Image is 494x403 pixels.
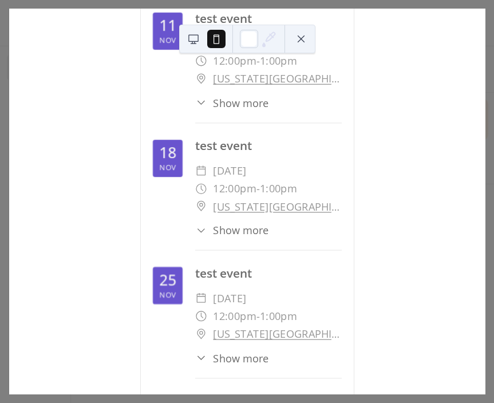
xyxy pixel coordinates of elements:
span: Show more [213,223,269,238]
div: Nov [160,164,176,171]
span: 1:00pm [260,180,297,197]
span: Show more [213,350,269,366]
span: 1:00pm [260,52,297,70]
div: ​ [195,162,207,180]
span: 1:00pm [260,307,297,325]
a: [US_STATE][GEOGRAPHIC_DATA], [GEOGRAPHIC_DATA] [213,197,342,215]
div: ​ [195,325,207,343]
div: ​ [195,350,207,366]
div: ​ [195,197,207,215]
a: [US_STATE][GEOGRAPHIC_DATA], [GEOGRAPHIC_DATA] [213,325,342,343]
div: ​ [195,52,207,70]
a: [US_STATE][GEOGRAPHIC_DATA], [GEOGRAPHIC_DATA] [213,70,342,88]
span: 12:00pm [213,307,256,325]
div: Nov [160,291,176,298]
div: test event [195,137,342,155]
div: ​ [195,70,207,88]
span: 12:00pm [213,52,256,70]
button: ​Show more [195,95,269,110]
div: 25 [160,273,176,288]
span: [DATE] [213,290,247,307]
div: 18 [160,145,176,160]
div: ​ [195,95,207,110]
div: ​ [195,180,207,197]
div: ​ [195,223,207,238]
span: 12:00pm [213,180,256,197]
div: ​ [195,290,207,307]
span: - [256,180,260,197]
div: test event [195,264,342,282]
span: - [256,307,260,325]
span: Show more [213,95,269,110]
span: [DATE] [213,162,247,180]
div: ​ [195,307,207,325]
button: ​Show more [195,350,269,366]
span: - [256,52,260,70]
button: ​Show more [195,223,269,238]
